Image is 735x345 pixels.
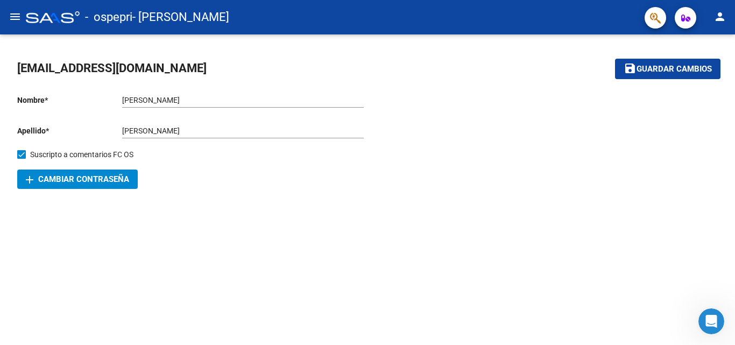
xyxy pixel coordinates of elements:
[26,174,129,184] span: Cambiar Contraseña
[624,62,637,75] mat-icon: save
[17,170,138,189] button: Cambiar Contraseña
[30,148,133,161] span: Suscripto a comentarios FC OS
[132,5,229,29] span: - [PERSON_NAME]
[85,5,132,29] span: - ospepri
[17,61,207,75] span: [EMAIL_ADDRESS][DOMAIN_NAME]
[17,94,122,106] p: Nombre
[637,65,712,74] span: Guardar cambios
[17,125,122,137] p: Apellido
[713,10,726,23] mat-icon: person
[615,59,720,79] button: Guardar cambios
[9,10,22,23] mat-icon: menu
[698,308,724,334] iframe: Intercom live chat
[23,173,36,186] mat-icon: add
